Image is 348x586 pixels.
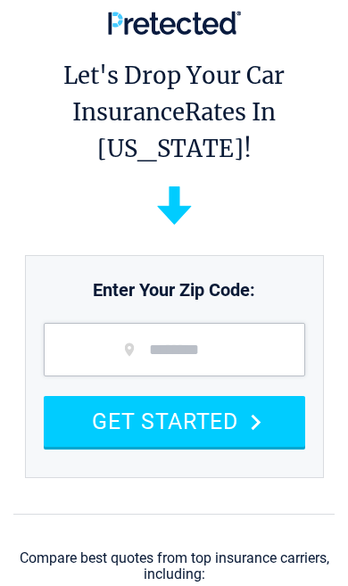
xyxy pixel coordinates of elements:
button: GET STARTED [44,396,305,447]
h1: Let's Drop Your Car Insurance Rates In [US_STATE]! [13,58,335,169]
input: zip code [44,323,305,376]
div: Compare best quotes from top insurance carriers, including: [13,550,335,583]
p: Enter Your Zip Code: [26,260,323,303]
img: Pretected Logo [108,11,241,35]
